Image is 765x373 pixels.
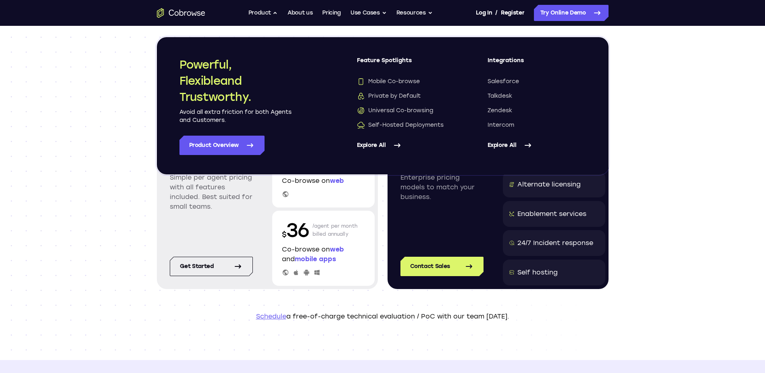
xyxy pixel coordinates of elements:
[330,177,344,184] span: web
[357,107,365,115] img: Universal Co-browsing
[357,92,365,100] img: Private by Default
[170,257,253,276] a: Get started
[488,121,586,129] a: Intercom
[400,173,484,202] p: Enterprise pricing models to match your business.
[357,107,433,115] span: Universal Co-browsing
[357,136,455,155] a: Explore All
[282,245,365,264] p: Co-browse on and
[517,180,581,189] div: Alternate licensing
[488,78,519,86] span: Salesforce
[357,121,444,129] span: Self-Hosted Deployments
[157,8,205,18] a: Go to the home page
[517,238,593,248] div: 24/7 Incident response
[170,173,253,212] p: Simple per agent pricing with all features included. Best suited for small teams.
[295,255,336,263] span: mobile apps
[357,92,455,100] a: Private by DefaultPrivate by Default
[517,209,586,219] div: Enablement services
[248,5,278,21] button: Product
[357,121,455,129] a: Self-Hosted DeploymentsSelf-Hosted Deployments
[256,312,286,320] a: Schedule
[350,5,387,21] button: Use Cases
[517,268,558,277] div: Self hosting
[488,136,586,155] a: Explore All
[179,108,292,124] p: Avoid all extra friction for both Agents and Customers.
[488,57,586,71] span: Integrations
[322,5,341,21] a: Pricing
[488,121,514,129] span: Intercom
[488,92,512,100] span: Talkdesk
[357,107,455,115] a: Universal Co-browsingUniversal Co-browsing
[396,5,433,21] button: Resources
[357,57,455,71] span: Feature Spotlights
[357,92,421,100] span: Private by Default
[179,136,265,155] a: Product Overview
[357,78,455,86] a: Mobile Co-browseMobile Co-browse
[330,245,344,253] span: web
[534,5,609,21] a: Try Online Demo
[357,78,365,86] img: Mobile Co-browse
[157,312,609,321] p: a free-of-charge technical evaluation / PoC with our team [DATE].
[488,78,586,86] a: Salesforce
[488,107,512,115] span: Zendesk
[495,8,498,18] span: /
[357,78,420,86] span: Mobile Co-browse
[357,121,365,129] img: Self-Hosted Deployments
[501,5,524,21] a: Register
[313,217,358,243] p: /agent per month billed annually
[288,5,313,21] a: About us
[282,230,287,239] span: $
[282,217,309,243] p: 36
[400,257,484,276] a: Contact Sales
[488,107,586,115] a: Zendesk
[476,5,492,21] a: Log In
[282,176,365,186] p: Co-browse on
[179,57,292,105] h2: Powerful, Flexible and Trustworthy.
[488,92,586,100] a: Talkdesk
